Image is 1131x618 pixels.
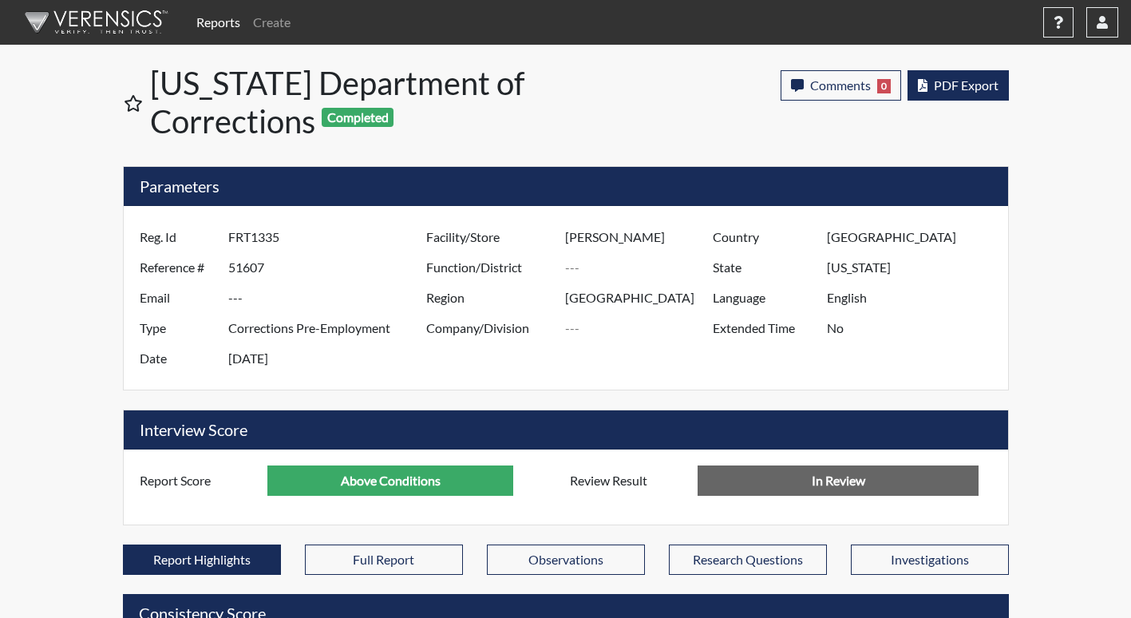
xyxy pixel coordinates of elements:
input: --- [565,283,717,313]
h5: Parameters [124,167,1008,206]
button: Observations [487,545,645,575]
label: Region [414,283,566,313]
label: Reference # [128,252,228,283]
input: No Decision [698,465,979,496]
span: 0 [877,79,891,93]
h1: [US_STATE] Department of Corrections [150,64,567,141]
label: Email [128,283,228,313]
input: --- [827,252,1003,283]
label: Report Score [128,465,268,496]
input: --- [267,465,513,496]
input: --- [228,313,430,343]
label: Date [128,343,228,374]
button: Investigations [851,545,1009,575]
label: Reg. Id [128,222,228,252]
button: Research Questions [669,545,827,575]
label: State [701,252,827,283]
input: --- [827,222,1003,252]
label: Facility/Store [414,222,566,252]
label: Function/District [414,252,566,283]
label: Country [701,222,827,252]
label: Extended Time [701,313,827,343]
span: PDF Export [934,77,999,93]
button: Comments0 [781,70,901,101]
button: Full Report [305,545,463,575]
a: Reports [190,6,247,38]
input: --- [228,343,430,374]
span: Comments [810,77,871,93]
button: PDF Export [908,70,1009,101]
button: Report Highlights [123,545,281,575]
h5: Interview Score [124,410,1008,450]
input: --- [827,283,1003,313]
label: Company/Division [414,313,566,343]
input: --- [228,252,430,283]
input: --- [565,313,717,343]
a: Create [247,6,297,38]
label: Review Result [558,465,698,496]
span: Completed [322,108,393,127]
label: Type [128,313,228,343]
input: --- [228,283,430,313]
input: --- [565,222,717,252]
input: --- [827,313,1003,343]
label: Language [701,283,827,313]
input: --- [565,252,717,283]
input: --- [228,222,430,252]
